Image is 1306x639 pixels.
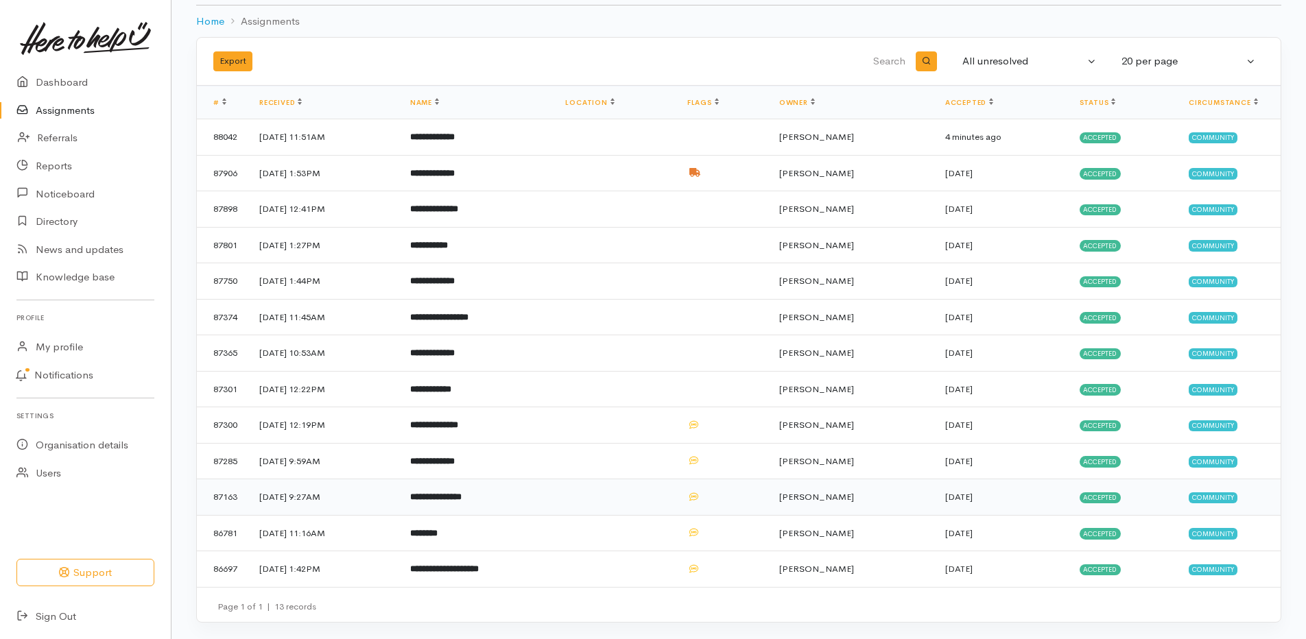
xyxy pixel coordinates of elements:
span: [PERSON_NAME] [779,563,854,575]
a: Received [259,98,302,107]
h6: Settings [16,407,154,425]
a: # [213,98,226,107]
time: [DATE] [945,491,973,503]
span: Accepted [1080,240,1121,251]
span: Accepted [1080,492,1121,503]
time: [DATE] [945,347,973,359]
span: Community [1189,312,1237,323]
nav: breadcrumb [196,5,1281,38]
td: 87374 [197,299,248,335]
td: [DATE] 12:19PM [248,407,399,444]
span: Accepted [1080,132,1121,143]
time: [DATE] [945,527,973,539]
a: Accepted [945,98,993,107]
span: Community [1189,276,1237,287]
a: Owner [779,98,815,107]
button: All unresolved [954,48,1105,75]
time: [DATE] [945,311,973,323]
td: 87906 [197,155,248,191]
td: 87750 [197,263,248,300]
td: 86781 [197,515,248,551]
td: 87163 [197,479,248,516]
td: [DATE] 1:53PM [248,155,399,191]
td: [DATE] 12:41PM [248,191,399,228]
h6: Profile [16,309,154,327]
span: [PERSON_NAME] [779,383,854,395]
span: Accepted [1080,384,1121,395]
span: Accepted [1080,168,1121,179]
td: 87898 [197,191,248,228]
a: Status [1080,98,1116,107]
span: Accepted [1080,348,1121,359]
span: Community [1189,384,1237,395]
td: [DATE] 1:42PM [248,551,399,587]
span: Community [1189,456,1237,467]
td: 86697 [197,551,248,587]
time: [DATE] [945,203,973,215]
span: Community [1189,348,1237,359]
span: Community [1189,528,1237,539]
td: [DATE] 11:51AM [248,119,399,156]
a: Circumstance [1189,98,1258,107]
td: 87801 [197,227,248,263]
td: [DATE] 11:16AM [248,515,399,551]
span: [PERSON_NAME] [779,419,854,431]
span: [PERSON_NAME] [779,491,854,503]
span: Accepted [1080,420,1121,431]
td: [DATE] 9:59AM [248,443,399,479]
td: 87365 [197,335,248,372]
span: [PERSON_NAME] [779,275,854,287]
td: [DATE] 1:44PM [248,263,399,300]
span: Accepted [1080,528,1121,539]
time: [DATE] [945,167,973,179]
input: Search [584,45,908,78]
time: [DATE] [945,455,973,467]
span: Community [1189,564,1237,575]
span: Accepted [1080,312,1121,323]
span: Accepted [1080,276,1121,287]
td: 87285 [197,443,248,479]
time: [DATE] [945,383,973,395]
span: [PERSON_NAME] [779,455,854,467]
span: Accepted [1080,204,1121,215]
span: [PERSON_NAME] [779,239,854,251]
span: Accepted [1080,456,1121,467]
a: Home [196,14,224,29]
span: Community [1189,492,1237,503]
td: 87300 [197,407,248,444]
td: [DATE] 12:22PM [248,371,399,407]
div: All unresolved [962,53,1084,69]
span: [PERSON_NAME] [779,167,854,179]
span: Community [1189,168,1237,179]
button: Support [16,559,154,587]
td: 88042 [197,119,248,156]
td: [DATE] 11:45AM [248,299,399,335]
time: [DATE] [945,275,973,287]
span: [PERSON_NAME] [779,203,854,215]
small: Page 1 of 1 13 records [217,601,316,612]
a: Location [565,98,614,107]
time: [DATE] [945,239,973,251]
span: Community [1189,240,1237,251]
span: Community [1189,132,1237,143]
span: [PERSON_NAME] [779,131,854,143]
button: Export [213,51,252,71]
span: [PERSON_NAME] [779,347,854,359]
time: 4 minutes ago [945,131,1001,143]
li: Assignments [224,14,300,29]
span: Community [1189,204,1237,215]
time: [DATE] [945,419,973,431]
a: Name [410,98,439,107]
span: Community [1189,420,1237,431]
td: [DATE] 1:27PM [248,227,399,263]
td: 87301 [197,371,248,407]
button: 20 per page [1113,48,1264,75]
div: 20 per page [1121,53,1244,69]
td: [DATE] 9:27AM [248,479,399,516]
td: [DATE] 10:53AM [248,335,399,372]
span: | [267,601,270,612]
a: Flags [687,98,719,107]
span: [PERSON_NAME] [779,527,854,539]
span: Accepted [1080,564,1121,575]
span: [PERSON_NAME] [779,311,854,323]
